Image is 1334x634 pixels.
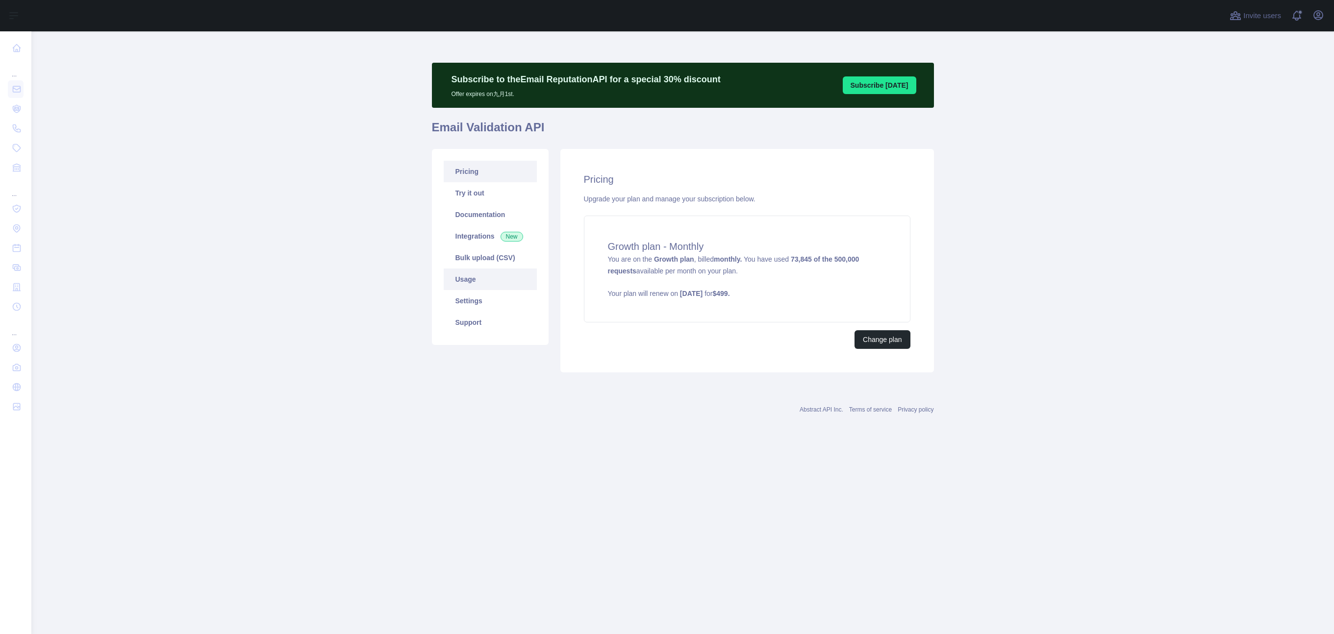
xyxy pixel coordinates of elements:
a: Settings [444,290,537,312]
p: Offer expires on 九月 1st. [452,86,721,98]
strong: $ 499 . [713,290,730,297]
button: Subscribe [DATE] [843,76,916,94]
div: ... [8,59,24,78]
strong: Growth plan [654,255,694,263]
a: Pricing [444,161,537,182]
a: Bulk upload (CSV) [444,247,537,268]
strong: monthly. [714,255,742,263]
a: Terms of service [849,406,892,413]
strong: [DATE] [680,290,703,297]
span: Invite users [1243,10,1281,22]
button: Invite users [1228,8,1283,24]
a: Try it out [444,182,537,204]
h2: Pricing [584,172,910,186]
button: Change plan [855,330,910,349]
a: Privacy policy [898,406,933,413]
div: Upgrade your plan and manage your subscription below. [584,194,910,204]
div: ... [8,178,24,198]
span: New [501,232,523,242]
a: Usage [444,268,537,290]
h1: Email Validation API [432,120,934,143]
div: ... [8,317,24,337]
a: Abstract API Inc. [800,406,843,413]
a: Documentation [444,204,537,225]
p: Your plan will renew on for [608,289,886,298]
span: You are on the , billed You have used available per month on your plan. [608,255,886,298]
h4: Growth plan - Monthly [608,240,886,253]
p: Subscribe to the Email Reputation API for a special 30 % discount [452,73,721,86]
a: Integrations New [444,225,537,247]
a: Support [444,312,537,333]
